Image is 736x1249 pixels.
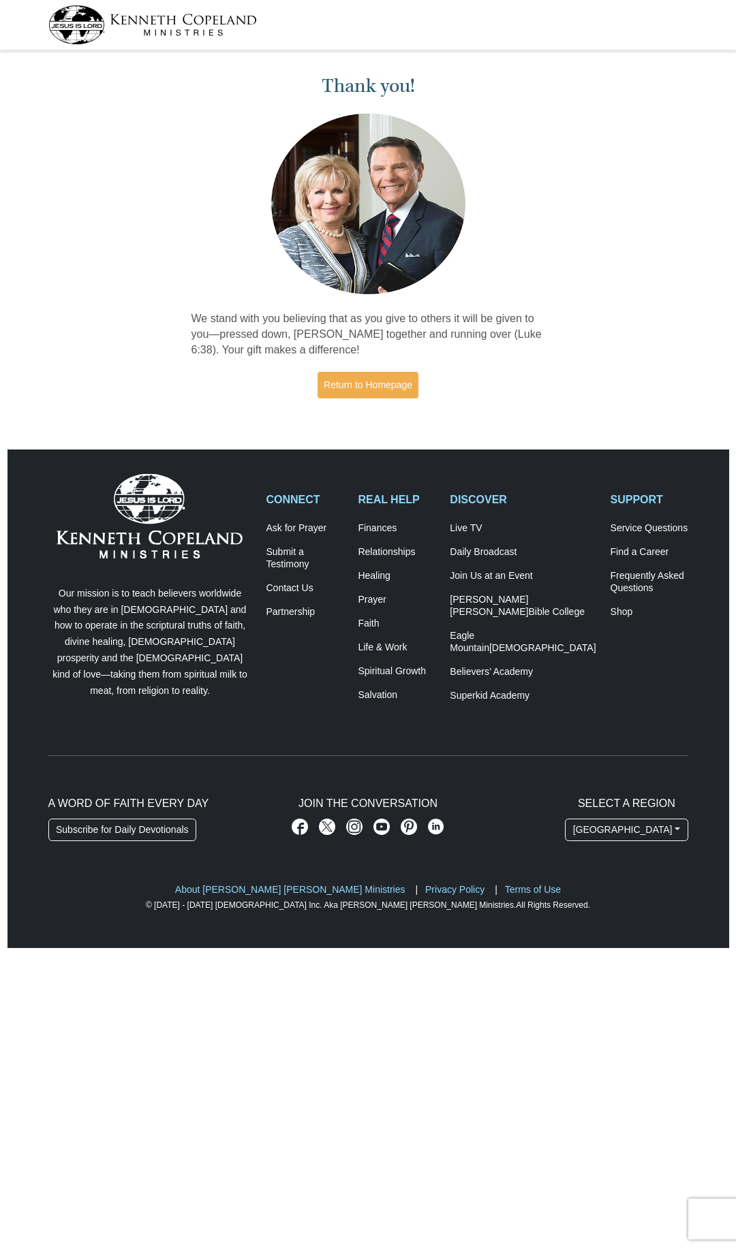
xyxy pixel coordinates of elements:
[175,884,405,895] a: About [PERSON_NAME] [PERSON_NAME] Ministries
[358,642,435,654] a: Life & Work
[611,493,688,506] h2: SUPPORT
[450,493,596,506] h2: DISCOVER
[611,546,688,558] a: Find a Career
[48,898,688,912] p: All Rights Reserved.
[266,606,343,618] a: Partnership
[565,797,688,810] h2: Select A Region
[324,900,516,910] a: Aka [PERSON_NAME] [PERSON_NAME] Ministries.
[57,474,243,558] img: Kenneth Copeland Ministries
[358,522,435,535] a: Finances
[611,522,688,535] a: Service Questions
[450,522,596,535] a: Live TV
[266,522,343,535] a: Ask for Prayer
[268,110,469,298] img: Kenneth and Gloria
[450,594,596,618] a: [PERSON_NAME] [PERSON_NAME]Bible College
[358,493,435,506] h2: REAL HELP
[565,819,688,842] button: [GEOGRAPHIC_DATA]
[318,372,418,398] a: Return to Homepage
[358,665,435,678] a: Spiritual Growth
[266,493,343,506] h2: CONNECT
[450,666,596,678] a: Believers’ Academy
[528,606,585,617] span: Bible College
[191,311,545,358] p: We stand with you believing that as you give to others it will be given to you—pressed down, [PER...
[266,582,343,595] a: Contact Us
[611,570,688,595] a: Frequently AskedQuestions
[48,819,197,842] a: Subscribe for Daily Devotionals
[358,689,435,701] a: Salvation
[489,642,596,653] span: [DEMOGRAPHIC_DATA]
[358,618,435,630] a: Faith
[266,797,470,810] h2: Join The Conversation
[450,690,596,702] a: Superkid Academy
[358,546,435,558] a: Relationships
[505,884,561,895] a: Terms of Use
[266,546,343,571] a: Submit a Testimony
[425,884,485,895] a: Privacy Policy
[146,900,213,910] a: © [DATE] - [DATE]
[49,586,250,699] p: Our mission is to teach believers worldwide who they are in [DEMOGRAPHIC_DATA] and how to operate...
[358,594,435,606] a: Prayer
[358,570,435,582] a: Healing
[215,900,322,910] a: [DEMOGRAPHIC_DATA] Inc.
[450,570,596,582] a: Join Us at an Event
[450,546,596,558] a: Daily Broadcast
[48,797,209,809] span: A Word of Faith Every Day
[191,75,545,97] h1: Thank you!
[450,630,596,654] a: Eagle Mountain[DEMOGRAPHIC_DATA]
[611,606,688,618] a: Shop
[48,5,257,44] img: kcm-header-logo.svg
